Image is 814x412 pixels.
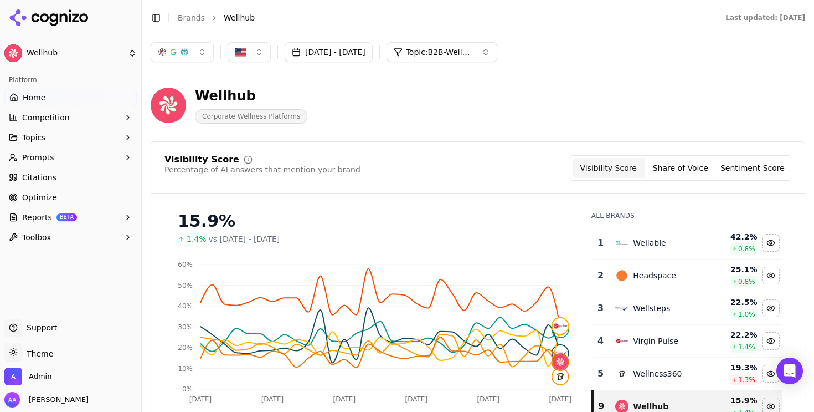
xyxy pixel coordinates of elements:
span: 1.3 % [738,375,755,384]
button: Hide headspace data [762,267,780,284]
button: [DATE] - [DATE] [285,42,373,62]
div: Wellhub [195,87,307,105]
tspan: 20% [178,344,193,352]
span: Topic: B2B-Wellness & Fitness: Apps, Platforms & Programs [406,47,472,58]
span: Topics [22,132,46,143]
tspan: [DATE] [549,395,571,403]
span: 1.4% [187,233,207,245]
div: 22.2 % [709,329,758,340]
div: Percentage of AI answers that mention your brand [164,164,360,175]
tspan: [DATE] [261,395,284,403]
tspan: 40% [178,302,193,310]
a: Citations [4,169,137,186]
a: Optimize [4,189,137,206]
button: Topics [4,129,137,146]
div: 19.3 % [709,362,758,373]
a: Home [4,89,137,106]
img: Wellhub [4,44,22,62]
tr: 2headspaceHeadspace25.1%0.8%Hide headspace data [593,260,782,292]
span: Prompts [22,152,54,163]
tspan: 50% [178,282,193,289]
span: BETA [56,213,77,221]
div: 15.9% [178,211,569,231]
span: vs [DATE] - [DATE] [209,233,280,245]
span: Home [23,92,45,103]
span: Wellhub [224,12,255,23]
tspan: [DATE] [333,395,356,403]
div: Open Intercom Messenger [776,358,803,384]
tspan: [DATE] [405,395,428,403]
button: Visibility Score [573,158,645,178]
img: wellhub [553,354,568,370]
div: Platform [4,71,137,89]
img: United States [235,47,246,58]
div: 15.9 % [709,395,758,406]
button: Hide wellsteps data [762,299,780,317]
div: 42.2 % [709,231,758,242]
span: Admin [29,372,51,382]
div: Virgin Pulse [633,335,678,347]
tr: 1wellableWellable42.2%0.8%Hide wellable data [593,227,782,260]
tspan: 10% [178,365,193,373]
nav: breadcrumb [178,12,703,23]
button: Prompts [4,149,137,166]
tr: 3wellstepsWellsteps22.5%1.0%Hide wellsteps data [593,292,782,325]
img: wellsteps [615,302,628,315]
button: Hide wellness360 data [762,365,780,383]
tspan: 0% [182,385,193,393]
img: virgin pulse [615,334,628,348]
tspan: [DATE] [477,395,499,403]
span: 0.8 % [738,245,755,253]
div: 3 [597,302,605,315]
div: 1 [597,236,605,250]
div: Wellhub [633,401,668,412]
img: headspace [615,269,628,282]
button: Open user button [4,392,89,408]
tspan: [DATE] [189,395,212,403]
a: Brands [178,13,205,22]
span: Support [22,322,57,333]
span: 0.8 % [738,277,755,286]
img: headspace [553,322,568,337]
img: wellsteps [553,345,568,361]
button: Toolbox [4,228,137,246]
button: Share of Voice [645,158,717,178]
div: 4 [597,334,605,348]
span: [PERSON_NAME] [24,395,89,405]
span: Wellhub [27,48,123,58]
button: Hide virgin pulse data [762,332,780,350]
div: 5 [597,367,605,380]
div: Last updated: [DATE] [725,13,805,22]
div: 2 [597,269,605,282]
span: 1.0 % [738,310,755,319]
tr: 5wellness360Wellness36019.3%1.3%Hide wellness360 data [593,358,782,390]
div: Wellsteps [633,303,670,314]
tr: 4virgin pulseVirgin Pulse22.2%1.4%Hide virgin pulse data [593,325,782,358]
button: Competition [4,109,137,126]
button: Sentiment Score [717,158,789,178]
button: Open organization switcher [4,368,51,385]
span: 1.4 % [738,343,755,352]
span: Citations [22,172,56,183]
button: Hide wellable data [762,234,780,252]
img: wellness360 [553,369,568,384]
span: Optimize [22,192,57,203]
div: Visibility Score [164,155,239,164]
tspan: 60% [178,261,193,268]
div: All Brands [591,211,782,220]
tspan: 30% [178,323,193,331]
img: wellable [615,236,628,250]
img: Alp Aysan [4,392,20,408]
div: Headspace [633,270,676,281]
button: ReportsBETA [4,208,137,226]
span: Corporate Wellness Platforms [195,109,307,124]
img: Admin [4,368,22,385]
span: Competition [22,112,70,123]
span: Reports [22,212,52,223]
div: 22.5 % [709,297,758,308]
span: Toolbox [22,232,51,243]
img: Wellhub [151,88,186,123]
div: Wellness360 [633,368,682,379]
div: Wellable [633,237,666,248]
img: virgin pulse [553,318,568,334]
